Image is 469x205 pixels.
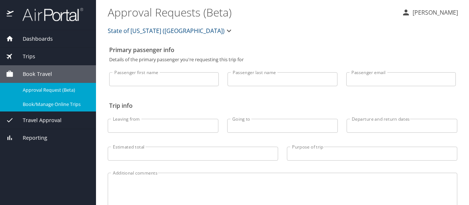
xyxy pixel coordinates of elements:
[109,100,456,111] h2: Trip info
[399,6,461,19] button: [PERSON_NAME]
[14,116,62,124] span: Travel Approval
[14,7,83,22] img: airportal-logo.png
[14,134,47,142] span: Reporting
[14,35,53,43] span: Dashboards
[7,7,14,22] img: icon-airportal.png
[109,57,456,62] p: Details of the primary passenger you're requesting this trip for
[109,44,456,56] h2: Primary passenger info
[14,70,52,78] span: Book Travel
[108,26,225,36] span: State of [US_STATE] ([GEOGRAPHIC_DATA])
[23,101,87,108] span: Book/Manage Online Trips
[14,52,35,61] span: Trips
[105,23,236,38] button: State of [US_STATE] ([GEOGRAPHIC_DATA])
[23,87,87,94] span: Approval Request (Beta)
[108,1,396,23] h1: Approval Requests (Beta)
[410,8,458,17] p: [PERSON_NAME]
